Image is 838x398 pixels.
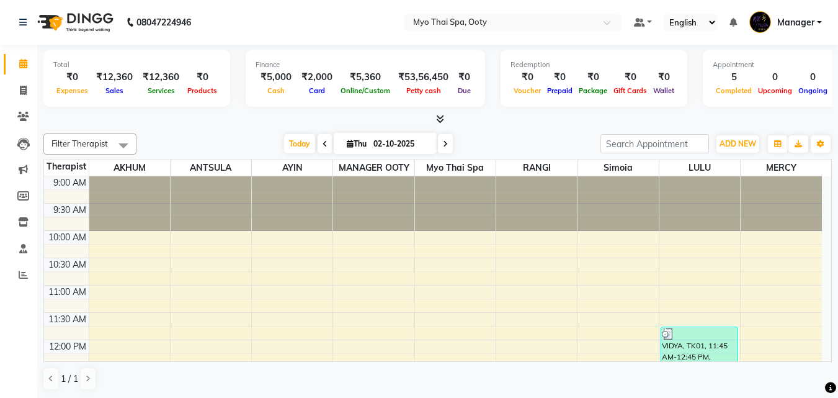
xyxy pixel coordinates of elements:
div: 0 [755,70,795,84]
span: Services [145,86,178,95]
span: Completed [713,86,755,95]
div: 0 [795,70,831,84]
div: ₹12,360 [91,70,138,84]
img: logo [32,5,117,40]
span: MERCY [741,160,822,176]
div: Redemption [510,60,677,70]
span: ANTSULA [171,160,251,176]
div: ₹0 [576,70,610,84]
div: 9:30 AM [51,204,89,217]
div: 12:00 PM [47,340,89,353]
div: 9:00 AM [51,176,89,189]
span: Myo Thai Spa [415,160,496,176]
span: Gift Cards [610,86,650,95]
span: 1 / 1 [61,373,78,386]
div: ₹0 [53,70,91,84]
input: Search Appointment [600,134,709,153]
span: AYIN [252,160,332,176]
span: Thu [344,139,370,148]
div: Total [53,60,220,70]
span: Cash [264,86,288,95]
span: Manager [777,16,814,29]
div: 11:30 AM [46,313,89,326]
input: 2025-10-02 [370,135,432,153]
span: Wallet [650,86,677,95]
span: Prepaid [544,86,576,95]
div: ₹5,360 [337,70,393,84]
div: VIDYA, TK01, 11:45 AM-12:45 PM, BALINESE 60 min [661,327,738,380]
span: Today [284,134,315,153]
span: Filter Therapist [51,138,108,148]
button: ADD NEW [716,135,759,153]
div: 11:00 AM [46,286,89,299]
span: AKHUM [89,160,170,176]
div: ₹5,000 [256,70,296,84]
div: Therapist [44,160,89,173]
span: Expenses [53,86,91,95]
div: ₹2,000 [296,70,337,84]
div: ₹53,56,450 [393,70,453,84]
span: Card [306,86,328,95]
b: 08047224946 [136,5,191,40]
div: ₹0 [453,70,475,84]
span: Products [184,86,220,95]
span: RANGI [496,160,577,176]
div: 5 [713,70,755,84]
span: Petty cash [403,86,444,95]
span: Ongoing [795,86,831,95]
span: MANAGER OOTY [333,160,414,176]
div: 10:00 AM [46,231,89,244]
span: Package [576,86,610,95]
span: Upcoming [755,86,795,95]
span: Due [455,86,474,95]
span: Voucher [510,86,544,95]
div: ₹0 [610,70,650,84]
div: ₹0 [650,70,677,84]
div: ₹0 [544,70,576,84]
div: ₹12,360 [138,70,184,84]
span: ADD NEW [720,139,756,148]
div: Finance [256,60,475,70]
span: simoia [577,160,658,176]
div: ₹0 [184,70,220,84]
span: Online/Custom [337,86,393,95]
span: LULU [659,160,740,176]
span: Sales [102,86,127,95]
div: 10:30 AM [46,258,89,271]
div: ₹0 [510,70,544,84]
img: Manager [749,11,771,33]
